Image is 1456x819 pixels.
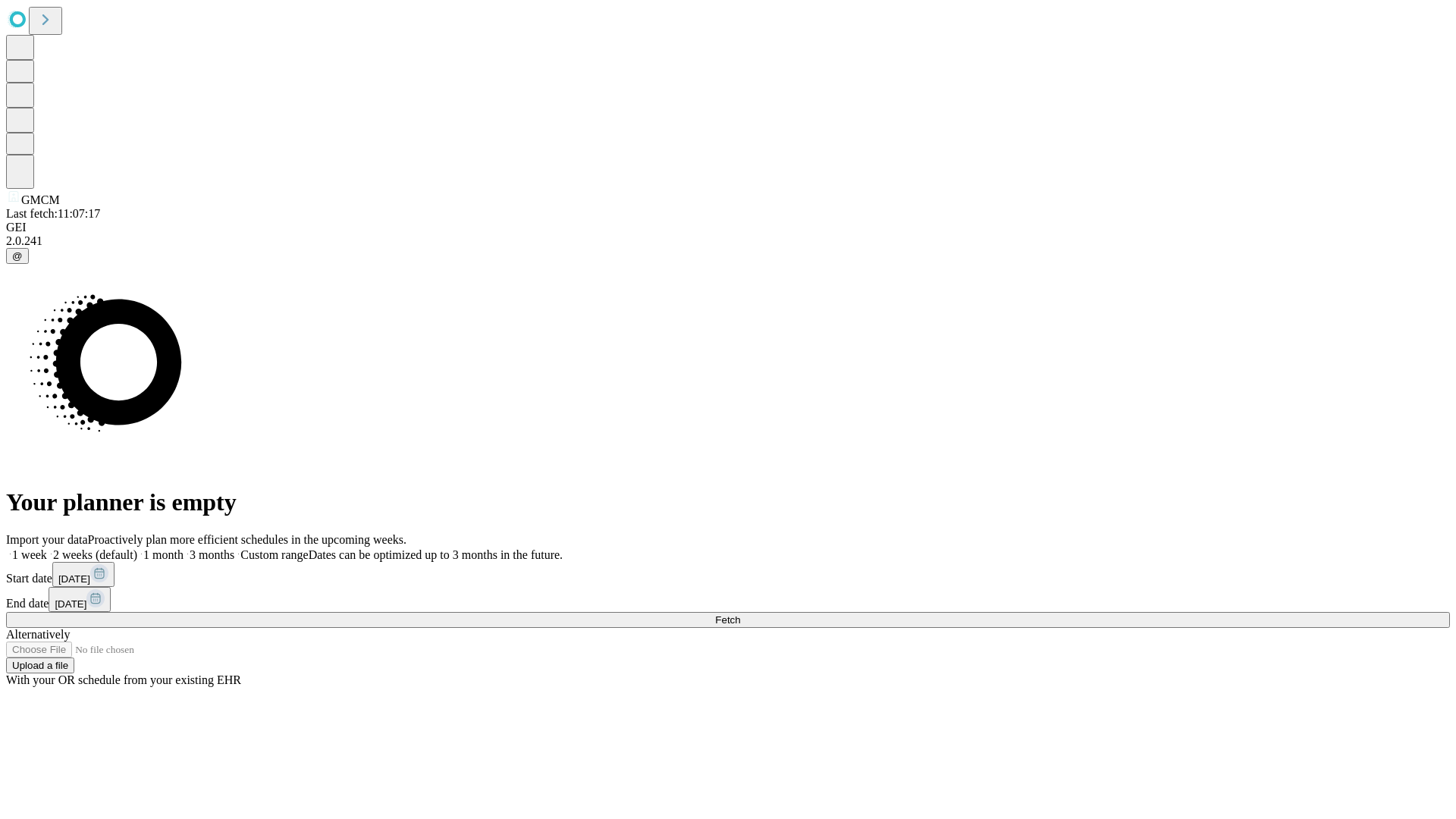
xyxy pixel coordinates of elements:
[6,221,1450,234] div: GEI
[6,533,88,546] span: Import your data
[6,488,1450,516] h1: Your planner is empty
[309,548,563,561] span: Dates can be optimized up to 3 months in the future.
[715,614,740,626] span: Fetch
[88,533,406,546] span: Proactively plan more efficient schedules in the upcoming weeks.
[53,548,137,561] span: 2 weeks (default)
[21,193,60,206] span: GMCM
[6,562,1450,587] div: Start date
[12,250,23,262] span: @
[240,548,308,561] span: Custom range
[6,657,74,673] button: Upload a file
[6,673,241,686] span: With your OR schedule from your existing EHR
[52,562,115,587] button: [DATE]
[58,573,90,585] span: [DATE]
[55,598,86,610] span: [DATE]
[6,207,100,220] span: Last fetch: 11:07:17
[12,548,47,561] span: 1 week
[6,628,70,641] span: Alternatively
[6,234,1450,248] div: 2.0.241
[6,587,1450,612] div: End date
[190,548,234,561] span: 3 months
[49,587,111,612] button: [DATE]
[6,612,1450,628] button: Fetch
[143,548,184,561] span: 1 month
[6,248,29,264] button: @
